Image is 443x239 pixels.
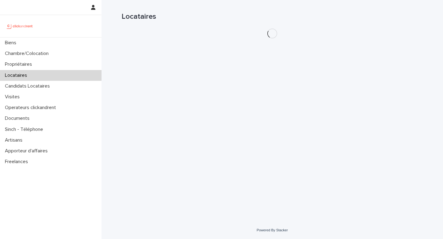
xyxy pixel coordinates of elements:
[2,148,53,154] p: Apporteur d'affaires
[2,127,48,132] p: Sinch - Téléphone
[2,83,55,89] p: Candidats Locataires
[2,116,34,121] p: Documents
[2,72,32,78] p: Locataires
[122,12,423,21] h1: Locataires
[257,228,288,232] a: Powered By Stacker
[2,40,21,46] p: Biens
[2,61,37,67] p: Propriétaires
[2,137,27,143] p: Artisans
[2,94,25,100] p: Visites
[2,51,54,57] p: Chambre/Colocation
[5,20,35,32] img: UCB0brd3T0yccxBKYDjQ
[2,105,61,111] p: Operateurs clickandrent
[2,159,33,165] p: Freelances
